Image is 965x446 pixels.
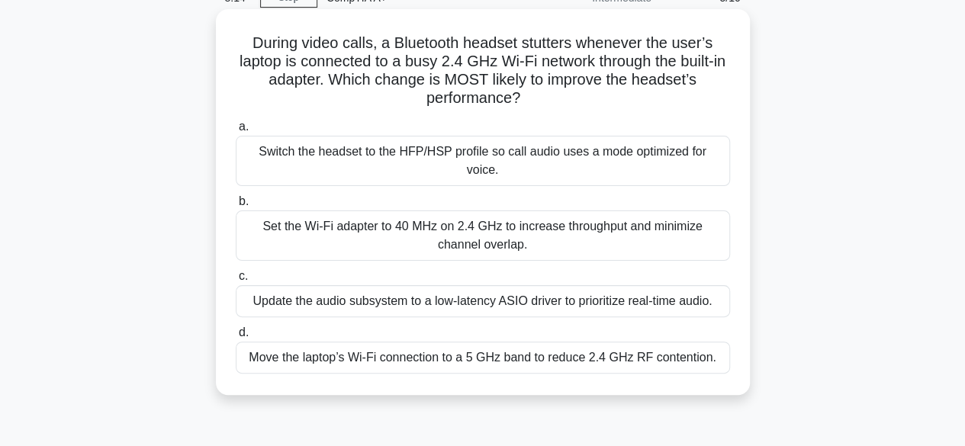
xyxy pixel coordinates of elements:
[239,269,248,282] span: c.
[234,34,732,108] h5: During video calls, a Bluetooth headset stutters whenever the user’s laptop is connected to a bus...
[236,210,730,261] div: Set the Wi‑Fi adapter to 40 MHz on 2.4 GHz to increase throughput and minimize channel overlap.
[236,342,730,374] div: Move the laptop’s Wi‑Fi connection to a 5 GHz band to reduce 2.4 GHz RF contention.
[236,285,730,317] div: Update the audio subsystem to a low‑latency ASIO driver to prioritize real‑time audio.
[239,326,249,339] span: d.
[236,136,730,186] div: Switch the headset to the HFP/HSP profile so call audio uses a mode optimized for voice.
[239,120,249,133] span: a.
[239,194,249,207] span: b.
